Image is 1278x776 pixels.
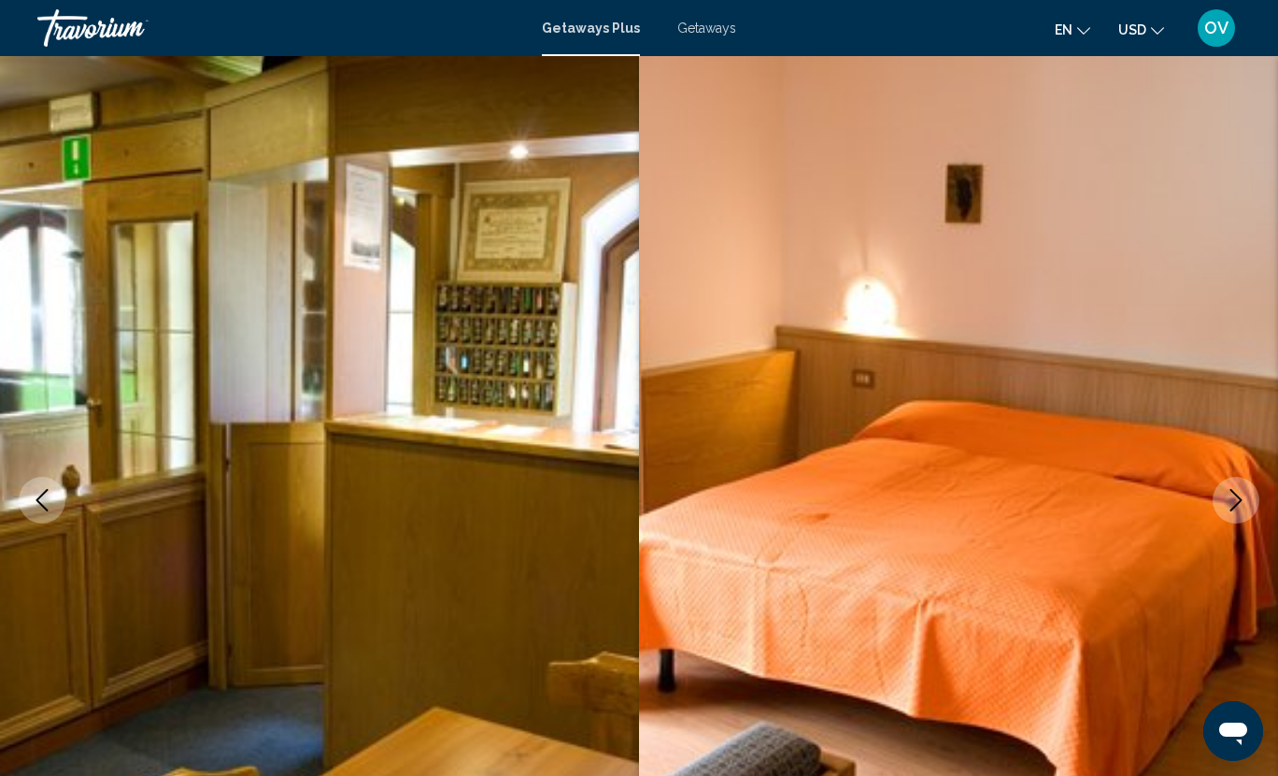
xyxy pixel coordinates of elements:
[37,9,523,47] a: Travorium
[1055,16,1090,43] button: Change language
[1213,477,1259,524] button: Next image
[1204,19,1228,37] span: OV
[677,21,736,36] a: Getaways
[1192,8,1241,48] button: User Menu
[1118,22,1146,37] span: USD
[1118,16,1164,43] button: Change currency
[542,21,640,36] a: Getaways Plus
[1203,701,1263,761] iframe: Button to launch messaging window
[19,477,65,524] button: Previous image
[1055,22,1072,37] span: en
